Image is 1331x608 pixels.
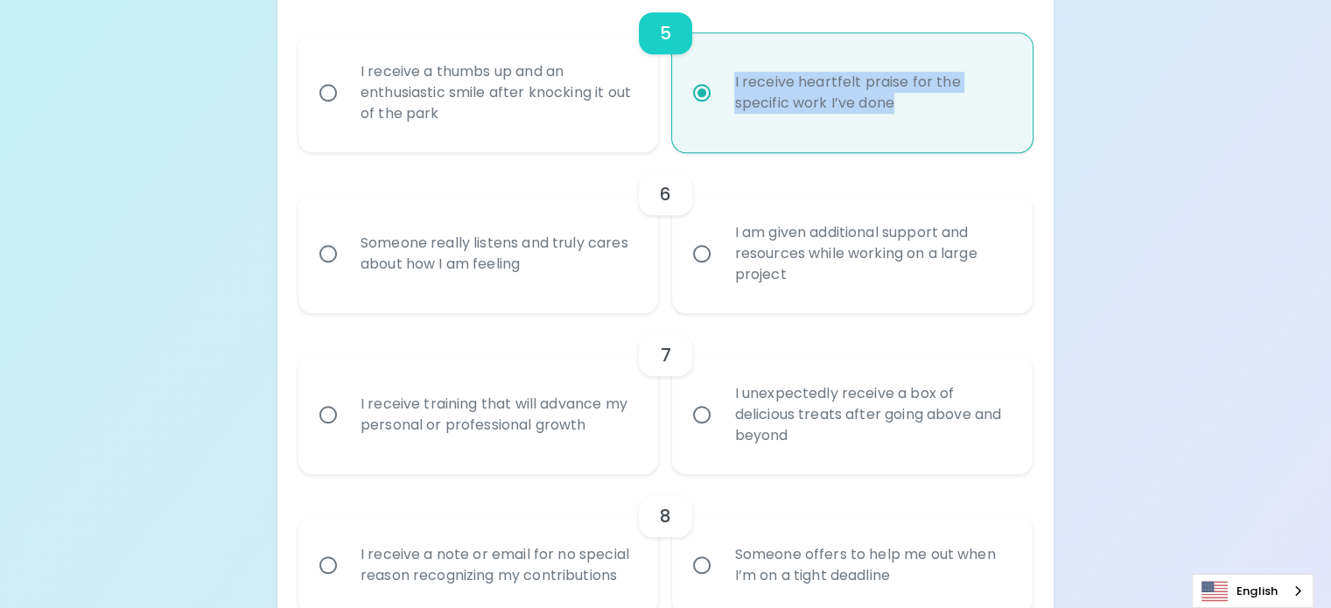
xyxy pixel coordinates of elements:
div: Someone offers to help me out when I’m on a tight deadline [720,523,1023,607]
div: I receive a note or email for no special reason recognizing my contributions [347,523,649,607]
div: choice-group-check [298,313,1033,474]
div: Language [1192,574,1313,608]
div: I receive heartfelt praise for the specific work I’ve done [720,51,1023,135]
h6: 8 [660,502,671,530]
div: I am given additional support and resources while working on a large project [720,201,1023,306]
aside: Language selected: English [1192,574,1313,608]
h6: 5 [660,19,671,47]
div: Someone really listens and truly cares about how I am feeling [347,212,649,296]
h6: 7 [660,341,670,369]
div: I receive training that will advance my personal or professional growth [347,373,649,457]
a: English [1193,575,1313,607]
div: choice-group-check [298,152,1033,313]
div: I receive a thumbs up and an enthusiastic smile after knocking it out of the park [347,40,649,145]
h6: 6 [660,180,671,208]
div: I unexpectedly receive a box of delicious treats after going above and beyond [720,362,1023,467]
